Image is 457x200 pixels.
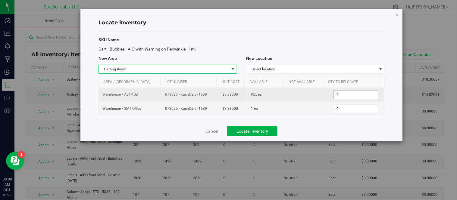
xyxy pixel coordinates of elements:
[289,80,321,85] a: Not Available
[251,106,258,112] span: 1 ea
[334,91,378,99] input: 0
[334,105,378,113] input: 0
[103,80,158,85] a: Area / [GEOGRAPHIC_DATA]
[328,80,377,85] a: Qty to Relocate
[99,47,196,51] span: Cart - Bubbles - AIO with Warning on Periwinkle - 1ml
[205,128,218,134] a: Cancel
[246,56,272,61] span: New Location
[227,126,277,136] button: Locate Inventory
[165,80,214,85] a: Lot Number
[165,92,215,97] span: 073025 - KushCart - 1639
[222,106,238,112] span: $3.38000
[246,65,377,73] span: Select location
[236,129,268,134] span: Locate Inventory
[251,92,262,97] span: 955 ea
[102,106,141,112] span: Warehouse / SMT Office
[99,37,119,42] span: SKU Name
[377,65,384,73] span: select
[229,65,237,73] span: select
[99,19,385,27] h4: Locate inventory
[222,92,238,97] span: $3.38000
[18,151,25,158] iframe: Resource center unread badge
[99,56,117,61] span: New Area
[250,80,282,85] a: Available
[165,106,215,112] span: 073025 - KushCart - 1639
[99,65,229,73] span: Carting Room
[221,80,243,85] a: Unit Cost
[6,152,24,170] iframe: Resource center
[102,92,138,97] span: Warehouse / A01-103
